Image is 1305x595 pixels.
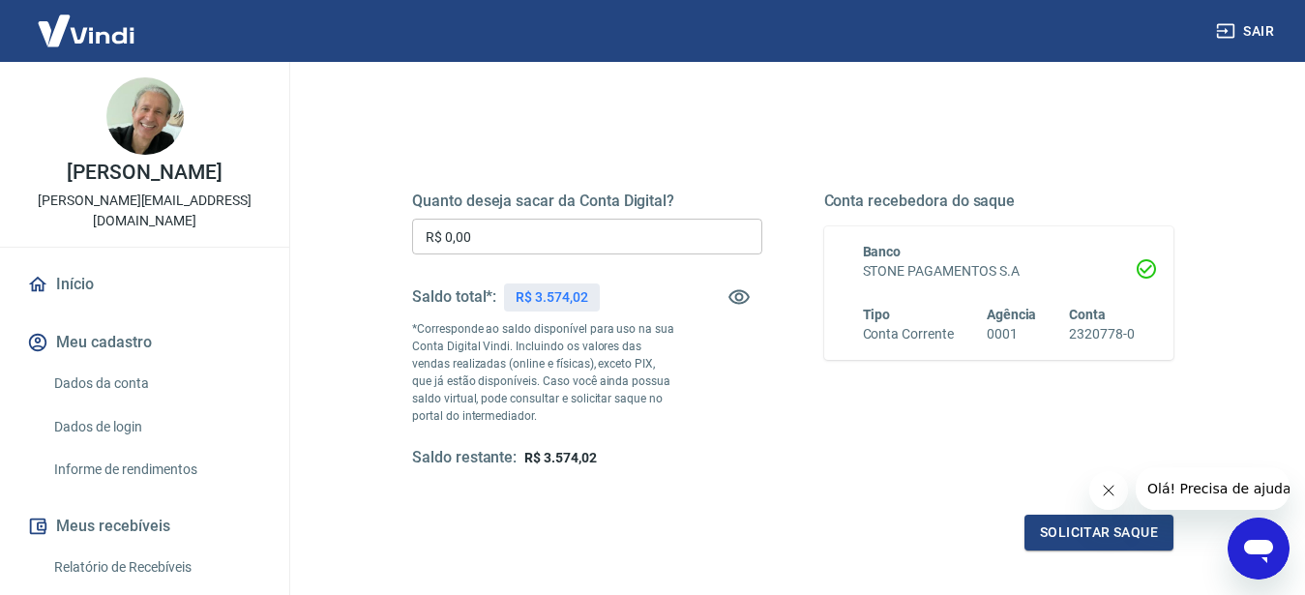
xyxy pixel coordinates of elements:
iframe: Fechar mensagem [1089,471,1128,510]
h6: 0001 [987,324,1037,344]
h6: Conta Corrente [863,324,954,344]
h5: Saldo restante: [412,448,517,468]
iframe: Mensagem da empresa [1136,467,1290,510]
h5: Quanto deseja sacar da Conta Digital? [412,192,762,211]
span: Banco [863,244,902,259]
h5: Conta recebedora do saque [824,192,1174,211]
span: Conta [1069,307,1106,322]
p: [PERSON_NAME] [67,163,222,183]
span: Agência [987,307,1037,322]
p: [PERSON_NAME][EMAIL_ADDRESS][DOMAIN_NAME] [15,191,274,231]
span: Tipo [863,307,891,322]
span: R$ 3.574,02 [524,450,596,465]
button: Meus recebíveis [23,505,266,548]
p: R$ 3.574,02 [516,287,587,308]
img: Vindi [23,1,149,60]
p: *Corresponde ao saldo disponível para uso na sua Conta Digital Vindi. Incluindo os valores das ve... [412,320,674,425]
button: Solicitar saque [1024,515,1173,550]
a: Informe de rendimentos [46,450,266,490]
a: Dados de login [46,407,266,447]
a: Dados da conta [46,364,266,403]
a: Relatório de Recebíveis [46,548,266,587]
h5: Saldo total*: [412,287,496,307]
button: Sair [1212,14,1282,49]
button: Meu cadastro [23,321,266,364]
span: Olá! Precisa de ajuda? [12,14,163,29]
img: e6a7318c-86ff-4be9-8062-49ed8767b568.jpeg [106,77,184,155]
iframe: Botão para abrir a janela de mensagens [1228,518,1290,580]
a: Início [23,263,266,306]
h6: STONE PAGAMENTOS S.A [863,261,1136,282]
h6: 2320778-0 [1069,324,1135,344]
